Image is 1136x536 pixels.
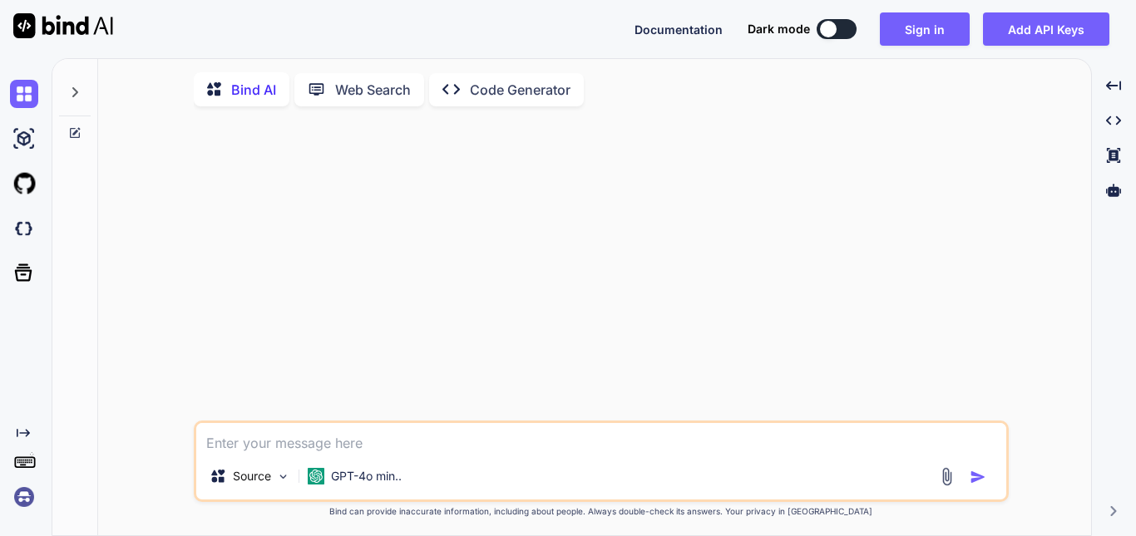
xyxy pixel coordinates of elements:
p: Bind AI [231,80,276,100]
img: chat [10,80,38,108]
img: darkCloudIdeIcon [10,214,38,243]
p: GPT-4o min.. [331,468,402,484]
button: Add API Keys [983,12,1109,46]
button: Documentation [635,21,723,38]
img: icon [970,469,986,485]
p: Source [233,468,271,484]
img: githubLight [10,170,38,198]
span: Documentation [635,22,723,37]
img: GPT-4o mini [308,468,324,484]
p: Bind can provide inaccurate information, including about people. Always double-check its answers.... [194,505,1009,518]
img: Bind AI [13,13,113,38]
img: Pick Models [276,470,290,484]
button: Sign in [880,12,970,46]
p: Code Generator [470,80,570,100]
img: attachment [937,467,956,486]
img: signin [10,483,38,511]
img: ai-studio [10,125,38,153]
span: Dark mode [748,21,810,37]
p: Web Search [335,80,411,100]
